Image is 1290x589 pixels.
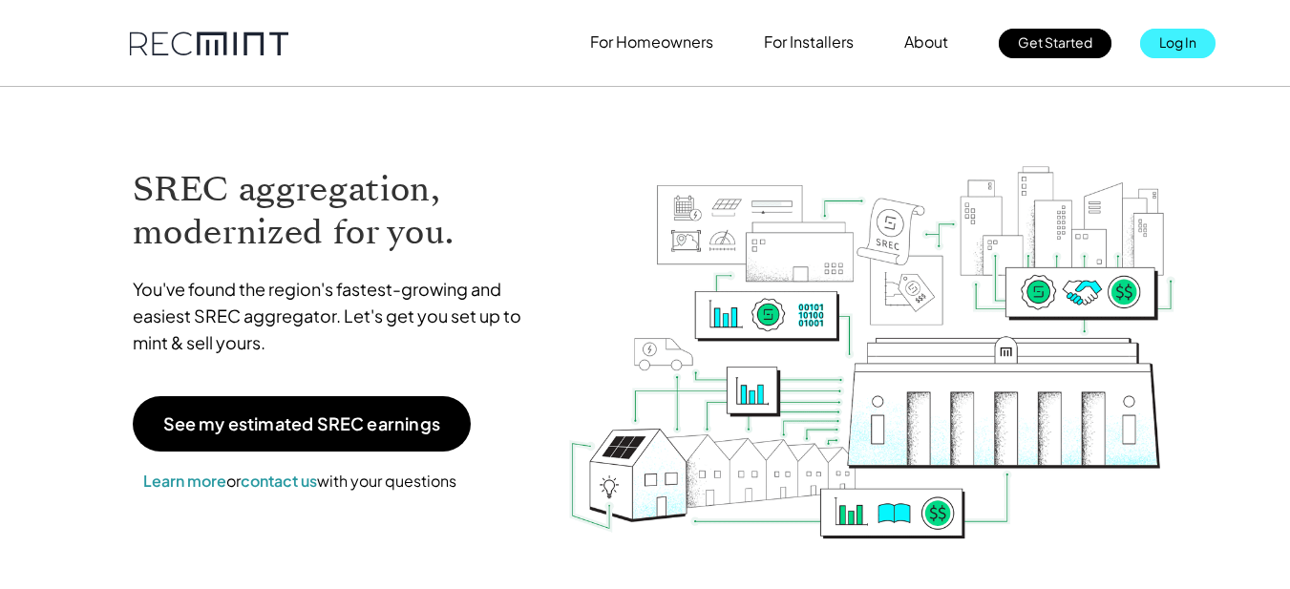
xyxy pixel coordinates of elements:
[1018,29,1092,55] p: Get Started
[764,29,854,55] p: For Installers
[1159,29,1196,55] p: Log In
[999,29,1111,58] a: Get Started
[133,396,471,452] a: See my estimated SREC earnings
[133,276,539,356] p: You've found the region's fastest-growing and easiest SREC aggregator. Let's get you set up to mi...
[904,29,948,55] p: About
[567,116,1176,544] img: RECmint value cycle
[133,168,539,254] h1: SREC aggregation, modernized for you.
[1140,29,1216,58] a: Log In
[143,471,226,491] a: Learn more
[241,471,317,491] a: contact us
[590,29,713,55] p: For Homeowners
[133,469,467,494] p: or with your questions
[163,415,440,432] p: See my estimated SREC earnings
